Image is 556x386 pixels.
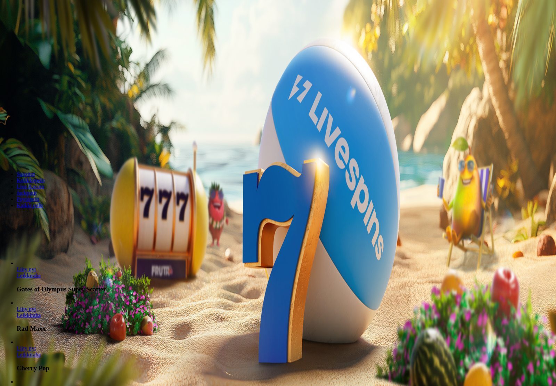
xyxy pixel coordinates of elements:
[17,339,553,372] article: Cherry Pop
[17,266,36,272] span: Liity nyt
[17,306,36,312] a: Rad Maxx
[17,190,37,196] a: Jackpotit
[17,273,41,279] a: Gates of Olympus Super Scatter
[3,159,553,209] nav: Lobby
[17,352,41,357] a: Cherry Pop
[17,325,553,332] h3: Rad Maxx
[17,196,39,202] a: Pöytäpelit
[17,171,35,177] a: Suositut
[17,364,553,372] h3: Cherry Pop
[17,266,36,272] a: Gates of Olympus Super Scatter
[17,345,36,351] span: Liity nyt
[17,300,553,333] article: Rad Maxx
[17,306,36,312] span: Liity nyt
[17,177,45,183] a: Kolikkopelit
[17,260,553,293] article: Gates of Olympus Super Scatter
[17,286,553,293] h3: Gates of Olympus Super Scatter
[17,312,41,318] a: Rad Maxx
[17,345,36,351] a: Cherry Pop
[3,159,553,222] header: Lobby
[17,184,44,190] a: Live Kasino
[17,202,43,208] a: Kaikki pelit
